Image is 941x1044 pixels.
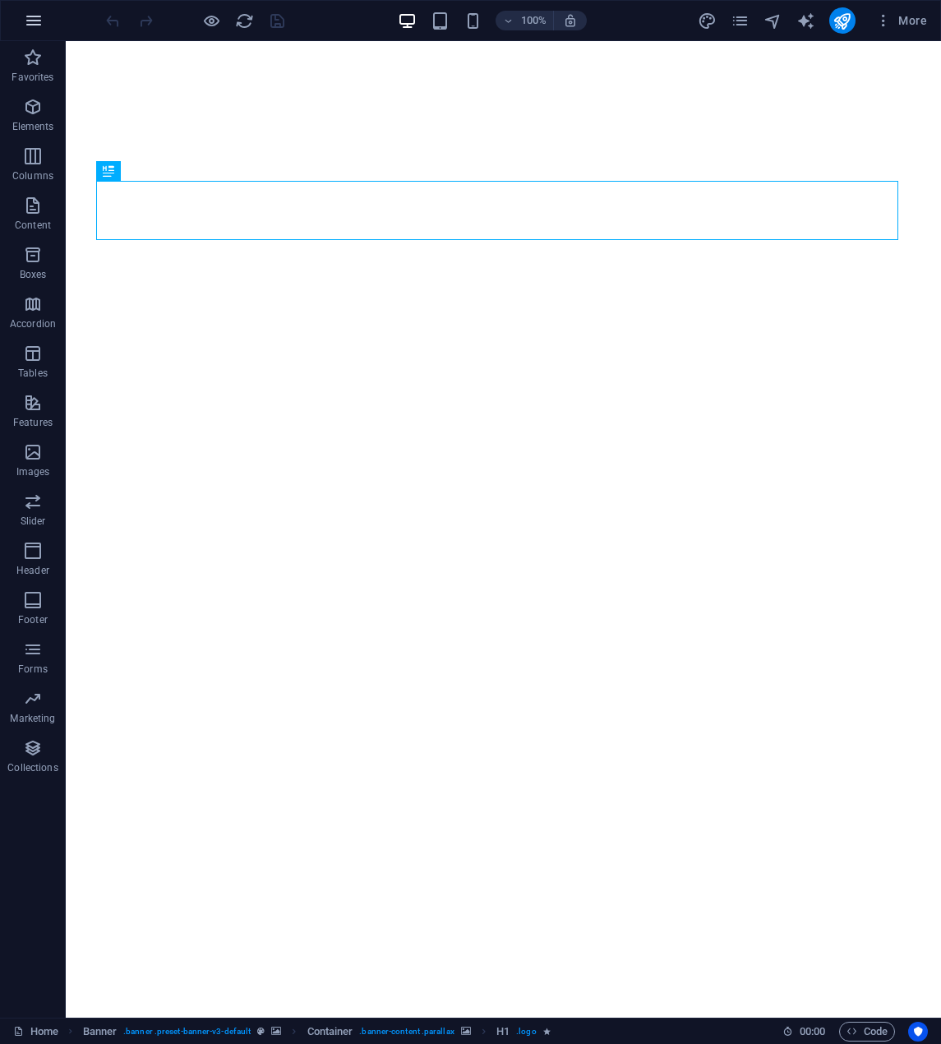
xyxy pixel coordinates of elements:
[10,317,56,330] p: Accordion
[15,219,51,232] p: Content
[496,1022,510,1042] span: Click to select. Double-click to edit
[307,1022,353,1042] span: Click to select. Double-click to edit
[839,1022,895,1042] button: Code
[16,564,49,577] p: Header
[257,1027,265,1036] i: This element is a customizable preset
[875,12,927,29] span: More
[516,1022,536,1042] span: . logo
[83,1022,551,1042] nav: breadcrumb
[908,1022,928,1042] button: Usercentrics
[13,416,53,429] p: Features
[18,613,48,626] p: Footer
[20,268,47,281] p: Boxes
[10,712,55,725] p: Marketing
[782,1022,826,1042] h6: Session time
[12,120,54,133] p: Elements
[16,465,50,478] p: Images
[271,1027,281,1036] i: This element contains a background
[12,169,53,182] p: Columns
[13,1022,58,1042] a: Click to cancel selection. Double-click to open Pages
[846,1022,888,1042] span: Code
[800,1022,825,1042] span: 00 00
[543,1027,551,1036] i: Element contains an animation
[83,1022,118,1042] span: Click to select. Double-click to edit
[811,1025,814,1037] span: :
[359,1022,454,1042] span: . banner-content .parallax
[18,663,48,676] p: Forms
[461,1027,471,1036] i: This element contains a background
[21,515,46,528] p: Slider
[12,71,53,84] p: Favorites
[7,761,58,774] p: Collections
[123,1022,251,1042] span: . banner .preset-banner-v3-default
[18,367,48,380] p: Tables
[869,7,934,34] button: More
[66,41,941,1018] iframe: To enrich screen reader interactions, please activate Accessibility in Grammarly extension settings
